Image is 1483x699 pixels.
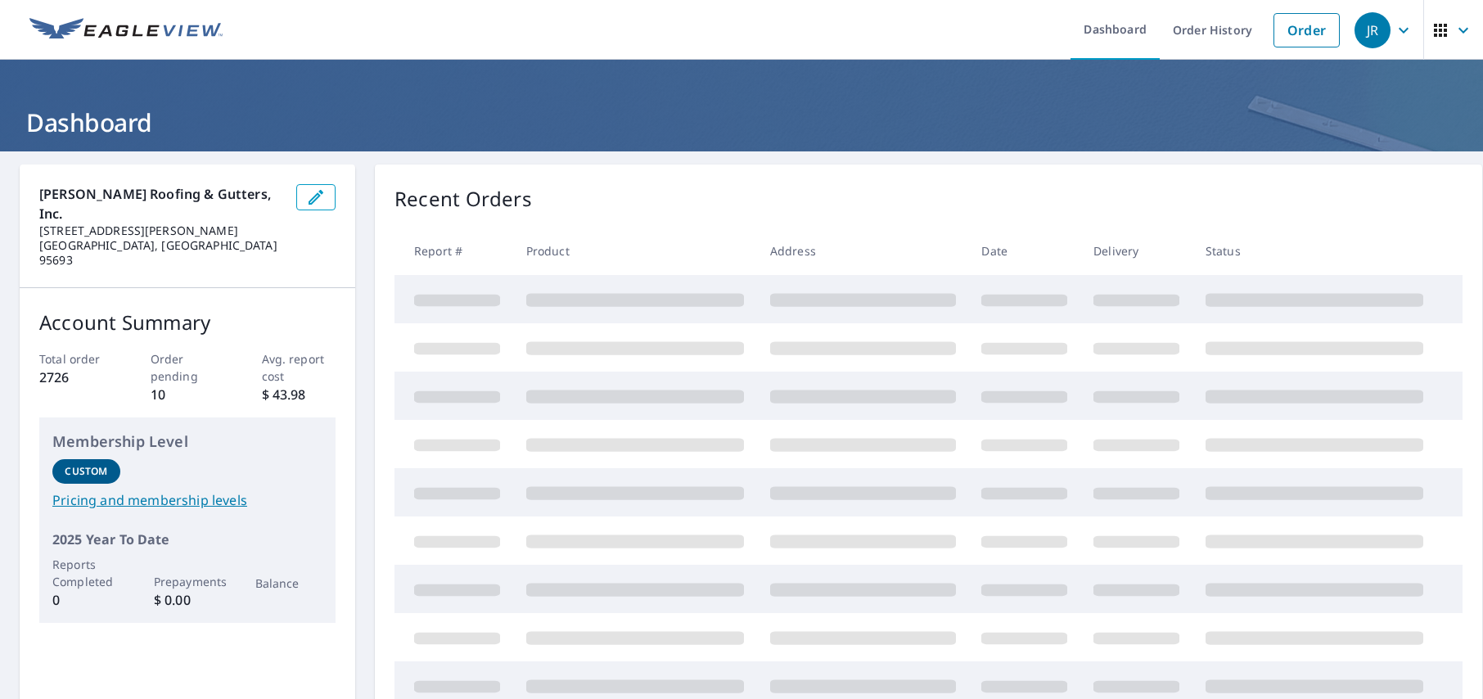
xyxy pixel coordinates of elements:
th: Date [968,227,1080,275]
p: 2726 [39,368,114,387]
p: Prepayments [154,573,222,590]
p: [PERSON_NAME] Roofing & Gutters, Inc. [39,184,283,223]
th: Address [757,227,969,275]
p: Total order [39,350,114,368]
th: Product [513,227,757,275]
a: Pricing and membership levels [52,490,322,510]
th: Status [1192,227,1436,275]
p: Balance [255,575,323,592]
img: EV Logo [29,18,223,43]
p: 2025 Year To Date [52,530,322,549]
p: Reports Completed [52,556,120,590]
th: Report # [394,227,513,275]
p: Account Summary [39,308,336,337]
p: 0 [52,590,120,610]
a: Order [1273,13,1340,47]
h1: Dashboard [20,106,1463,139]
th: Delivery [1080,227,1192,275]
p: $ 0.00 [154,590,222,610]
p: [STREET_ADDRESS][PERSON_NAME] [39,223,283,238]
p: Avg. report cost [262,350,336,385]
p: Membership Level [52,431,322,453]
p: Recent Orders [394,184,532,214]
div: JR [1355,12,1391,48]
p: Custom [65,464,107,479]
p: $ 43.98 [262,385,336,404]
p: [GEOGRAPHIC_DATA], [GEOGRAPHIC_DATA] 95693 [39,238,283,268]
p: Order pending [151,350,225,385]
p: 10 [151,385,225,404]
